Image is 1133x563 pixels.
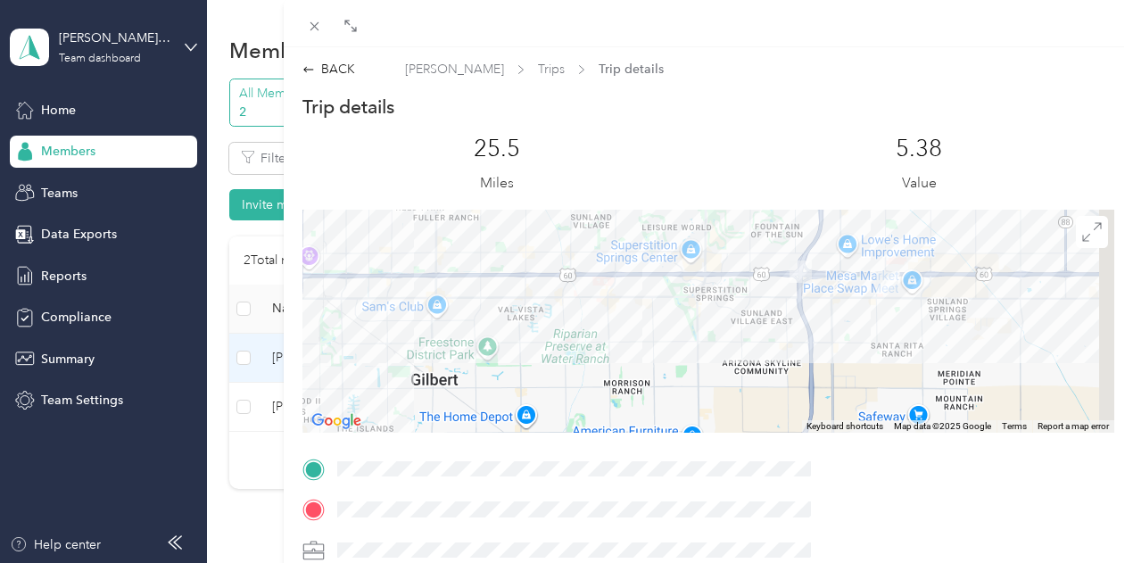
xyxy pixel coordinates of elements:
[405,60,504,79] span: [PERSON_NAME]
[599,60,664,79] span: Trip details
[307,410,366,433] img: Google
[307,410,366,433] a: Open this area in Google Maps (opens a new window)
[1033,463,1133,563] iframe: Everlance-gr Chat Button Frame
[896,135,942,163] p: 5.38
[894,421,991,431] span: Map data ©2025 Google
[474,135,520,163] p: 25.5
[302,95,394,120] p: Trip details
[902,172,937,195] p: Value
[480,172,514,195] p: Miles
[806,420,883,433] button: Keyboard shortcuts
[302,60,355,79] div: BACK
[1038,421,1109,431] a: Report a map error
[538,60,565,79] span: Trips
[1002,421,1027,431] a: Terms (opens in new tab)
